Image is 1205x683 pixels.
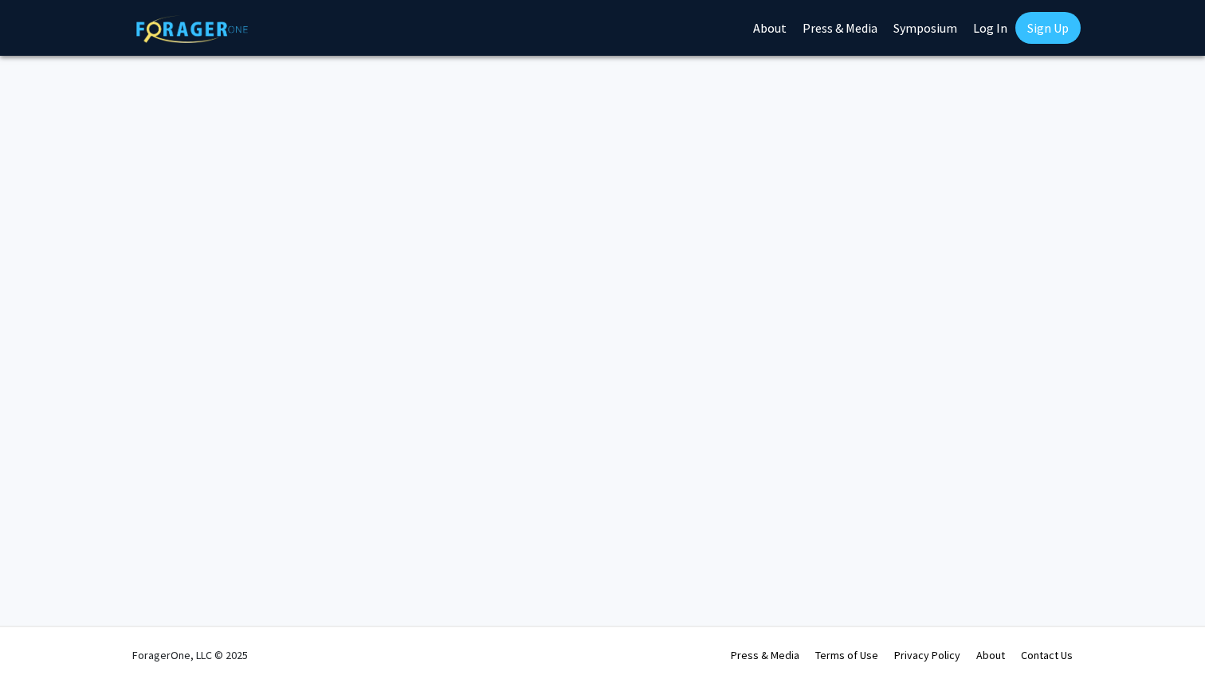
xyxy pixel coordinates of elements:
div: ForagerOne, LLC © 2025 [132,627,248,683]
a: Sign Up [1015,12,1081,44]
a: Contact Us [1021,648,1073,662]
a: Terms of Use [815,648,878,662]
a: About [976,648,1005,662]
a: Privacy Policy [894,648,960,662]
img: ForagerOne Logo [136,15,248,43]
a: Press & Media [731,648,799,662]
